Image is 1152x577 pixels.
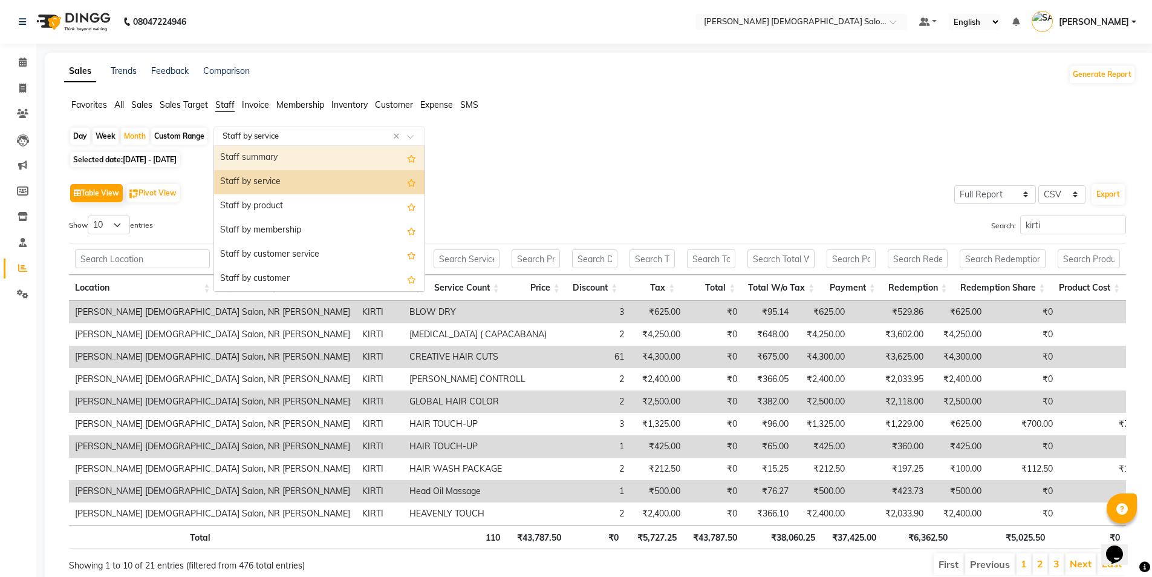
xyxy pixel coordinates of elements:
div: Showing 1 to 10 of 21 entries (filtered from 476 total entries) [69,552,499,572]
img: SAJJAN KAGADIYA [1032,11,1053,32]
th: ₹43,787.50 [683,525,743,549]
td: ₹0 [988,368,1059,391]
a: Next [1070,558,1092,570]
td: ₹0 [686,413,743,435]
div: Staff by product [214,194,425,219]
td: 2 [553,368,630,391]
th: Price: activate to sort column ascending [506,275,566,301]
span: Inventory [331,99,368,110]
td: ₹529.86 [851,301,929,323]
span: Customer [375,99,413,110]
td: ₹366.05 [743,368,795,391]
td: ₹0 [988,346,1059,368]
td: ₹2,118.00 [851,391,929,413]
td: 2 [553,458,630,480]
td: ₹2,400.00 [630,368,686,391]
input: Search Product Cost [1058,249,1120,268]
td: ₹0 [988,435,1059,458]
a: 1 [1021,558,1027,570]
label: Search: [991,216,1126,234]
select: Showentries [88,216,130,234]
span: Staff [215,99,235,110]
td: ₹2,033.90 [851,503,929,525]
input: Search Total [687,249,735,268]
td: ₹2,400.00 [929,368,988,391]
td: ₹65.00 [743,435,795,458]
div: Staff by membership [214,219,425,243]
td: ₹366.10 [743,503,795,525]
th: ₹37,425.00 [821,525,882,549]
button: Pivot View [126,184,180,202]
td: ₹4,250.00 [630,323,686,346]
td: ₹0 [686,346,743,368]
td: ₹4,250.00 [929,323,988,346]
span: Sales [131,99,152,110]
span: Clear all [393,130,403,143]
td: [PERSON_NAME] [DEMOGRAPHIC_DATA] Salon, NR [PERSON_NAME] [69,480,356,503]
td: ₹0 [988,391,1059,413]
td: CREATIVE HAIR CUTS [403,346,553,368]
td: ₹700.00 [988,413,1059,435]
td: ₹0 [686,323,743,346]
input: Search: [1020,216,1126,234]
td: ₹500.00 [630,480,686,503]
td: 2 [553,323,630,346]
label: Show entries [69,216,153,234]
td: ₹625.00 [929,413,988,435]
td: ₹625.00 [795,301,851,323]
td: ₹4,300.00 [929,346,988,368]
th: Tax: activate to sort column ascending [623,275,681,301]
span: Sales Target [160,99,208,110]
td: ₹4,250.00 [795,323,851,346]
td: ₹2,500.00 [630,391,686,413]
td: ₹0 [686,301,743,323]
div: Month [121,128,149,145]
td: [PERSON_NAME] [DEMOGRAPHIC_DATA] Salon, NR [PERSON_NAME] [69,435,356,458]
div: Staff by service [214,170,425,194]
td: 3 [553,301,630,323]
td: KIRTI [356,368,403,391]
div: Staff summary [214,146,425,170]
td: [PERSON_NAME] [DEMOGRAPHIC_DATA] Salon, NR [PERSON_NAME] [69,323,356,346]
img: pivot.png [129,190,138,199]
td: ₹675.00 [743,346,795,368]
td: KIRTI [356,391,403,413]
th: ₹5,727.25 [625,525,682,549]
div: Staff by customer [214,267,425,291]
td: ₹96.00 [743,413,795,435]
a: Trends [111,65,137,76]
input: Search Price [512,249,560,268]
td: ₹3,602.00 [851,323,929,346]
td: ₹0 [686,503,743,525]
td: KIRTI [356,480,403,503]
iframe: chat widget [1101,529,1140,565]
input: Search Tax [630,249,675,268]
span: Membership [276,99,324,110]
td: ₹2,500.00 [795,391,851,413]
td: ₹4,300.00 [630,346,686,368]
td: ₹95.14 [743,301,795,323]
td: HEAVENLY TOUCH [403,503,553,525]
td: [PERSON_NAME] [DEMOGRAPHIC_DATA] Salon, NR [PERSON_NAME] [69,346,356,368]
a: Comparison [203,65,250,76]
td: HAIR TOUCH-UP [403,413,553,435]
th: ₹43,787.50 [506,525,567,549]
td: ₹0 [988,480,1059,503]
td: ₹2,400.00 [929,503,988,525]
td: 1 [553,435,630,458]
td: ₹212.50 [630,458,686,480]
td: KIRTI [356,503,403,525]
span: SMS [460,99,478,110]
span: Selected date: [70,152,180,167]
th: Redemption: activate to sort column ascending [882,275,954,301]
td: ₹2,400.00 [795,503,851,525]
td: ₹1,325.00 [795,413,851,435]
td: ₹0 [686,391,743,413]
td: ₹2,400.00 [795,368,851,391]
input: Search Redemption Share [960,249,1046,268]
td: [MEDICAL_DATA] ( CAPACABANA) [403,323,553,346]
th: Total [69,525,216,549]
td: 61 [553,346,630,368]
input: Search Location [75,249,210,268]
div: Staff by customer service [214,243,425,267]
